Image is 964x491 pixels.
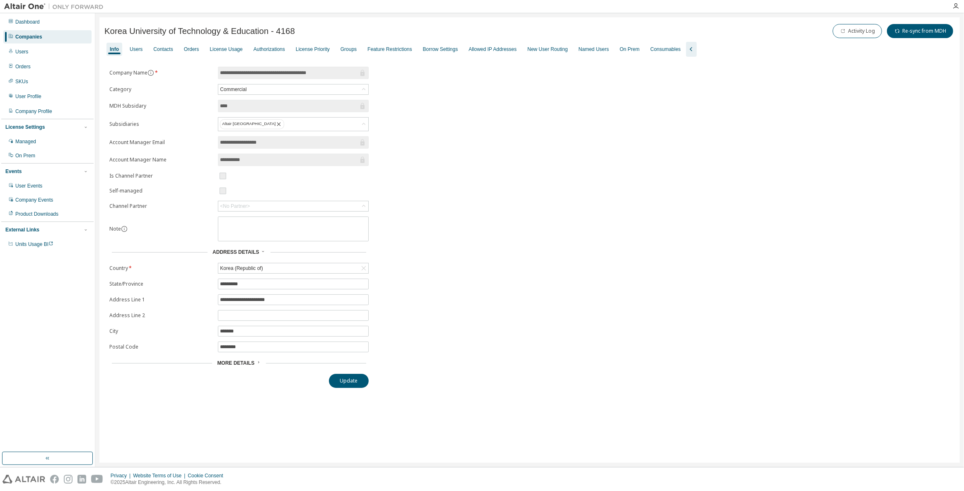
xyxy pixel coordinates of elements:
[579,46,609,53] div: Named Users
[109,312,213,319] label: Address Line 2
[15,108,52,115] div: Company Profile
[5,226,39,233] div: External Links
[153,46,173,53] div: Contacts
[15,138,36,145] div: Managed
[50,475,59,484] img: facebook.svg
[15,63,31,70] div: Orders
[109,328,213,335] label: City
[15,48,28,55] div: Users
[220,119,284,129] div: Altair [GEOGRAPHIC_DATA]
[887,24,953,38] button: Re-sync from MDH
[15,93,41,100] div: User Profile
[329,374,369,388] button: Update
[15,183,42,189] div: User Events
[121,226,128,232] button: information
[219,264,264,273] div: Korea (Republic of)
[254,46,285,53] div: Authorizations
[650,46,681,53] div: Consumables
[109,225,121,232] label: Note
[109,70,213,76] label: Company Name
[15,152,35,159] div: On Prem
[367,46,412,53] div: Feature Restrictions
[15,197,53,203] div: Company Events
[109,86,213,93] label: Category
[469,46,517,53] div: Allowed IP Addresses
[109,156,213,163] label: Account Manager Name
[527,46,568,53] div: New User Routing
[109,173,213,179] label: Is Channel Partner
[15,211,58,217] div: Product Downloads
[15,241,53,247] span: Units Usage BI
[64,475,72,484] img: instagram.svg
[620,46,640,53] div: On Prem
[296,46,330,53] div: License Priority
[188,472,228,479] div: Cookie Consent
[147,70,154,76] button: information
[109,265,213,272] label: Country
[219,85,248,94] div: Commercial
[91,475,103,484] img: youtube.svg
[109,203,213,209] label: Channel Partner
[218,84,368,94] div: Commercial
[111,472,133,479] div: Privacy
[133,472,188,479] div: Website Terms of Use
[109,121,213,128] label: Subsidiaries
[5,168,22,175] div: Events
[109,188,213,194] label: Self-managed
[2,475,45,484] img: altair_logo.svg
[218,201,368,211] div: <No Partner>
[77,475,86,484] img: linkedin.svg
[109,344,213,350] label: Postal Code
[5,124,45,130] div: License Settings
[341,46,357,53] div: Groups
[130,46,143,53] div: Users
[15,19,40,25] div: Dashboard
[109,139,213,146] label: Account Manager Email
[15,34,42,40] div: Companies
[184,46,199,53] div: Orders
[104,26,295,36] span: Korea University of Technology & Education - 4168
[15,78,28,85] div: SKUs
[109,281,213,287] label: State/Province
[218,263,368,273] div: Korea (Republic of)
[833,24,882,38] button: Activity Log
[109,296,213,303] label: Address Line 1
[4,2,108,11] img: Altair One
[220,203,250,209] div: <No Partner>
[423,46,458,53] div: Borrow Settings
[110,46,119,53] div: Info
[213,249,259,255] span: Address Details
[210,46,242,53] div: License Usage
[218,118,368,131] div: Altair [GEOGRAPHIC_DATA]
[217,360,254,366] span: More Details
[111,479,228,486] p: © 2025 Altair Engineering, Inc. All Rights Reserved.
[109,103,213,109] label: MDH Subsidary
